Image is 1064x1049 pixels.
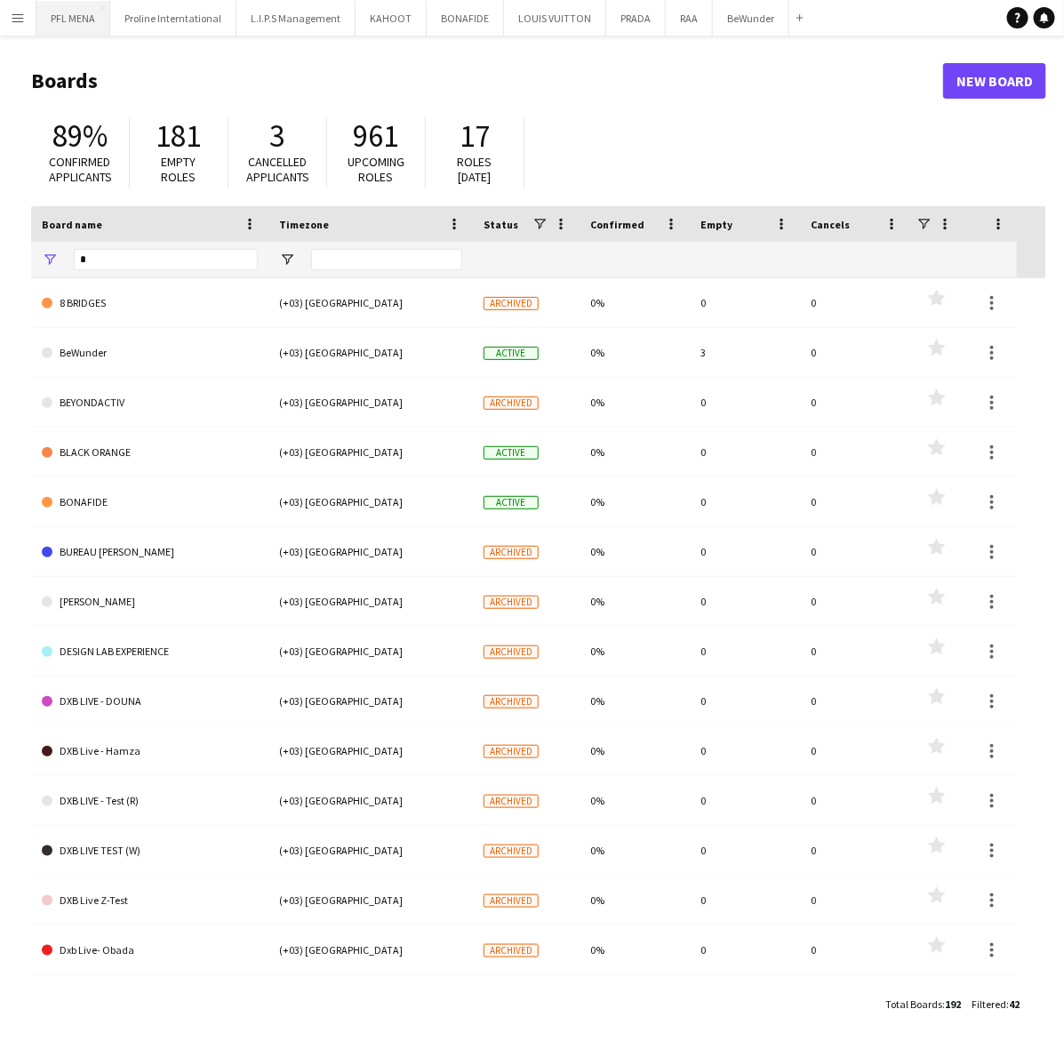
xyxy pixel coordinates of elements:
[690,876,800,925] div: 0
[690,378,800,427] div: 0
[42,278,258,328] a: 8 BRIDGES
[580,975,690,1024] div: 0%
[690,677,800,725] div: 0
[484,845,539,858] span: Archived
[690,726,800,775] div: 0
[49,154,112,185] span: Confirmed applicants
[268,577,473,626] div: (+03) [GEOGRAPHIC_DATA]
[800,677,910,725] div: 0
[42,776,258,826] a: DXB LIVE - Test (R)
[800,477,910,526] div: 0
[36,1,110,36] button: PFL MENA
[268,826,473,875] div: (+03) [GEOGRAPHIC_DATA]
[458,154,492,185] span: Roles [DATE]
[484,396,539,410] span: Archived
[811,218,850,231] span: Cancels
[580,378,690,427] div: 0%
[580,826,690,875] div: 0%
[311,249,462,270] input: Timezone Filter Input
[800,428,910,476] div: 0
[156,116,202,156] span: 181
[580,577,690,626] div: 0%
[700,218,732,231] span: Empty
[42,826,258,876] a: DXB LIVE TEST (W)
[268,975,473,1024] div: (+03) [GEOGRAPHIC_DATA]
[504,1,606,36] button: LOUIS VUITTON
[800,328,910,377] div: 0
[42,428,258,477] a: BLACK ORANGE
[800,826,910,875] div: 0
[279,252,295,268] button: Open Filter Menu
[268,677,473,725] div: (+03) [GEOGRAPHIC_DATA]
[354,116,399,156] span: 961
[42,677,258,726] a: DXB LIVE - DOUNA
[42,925,258,975] a: Dxb Live- Obada
[972,987,1020,1021] div: :
[580,278,690,327] div: 0%
[268,378,473,427] div: (+03) [GEOGRAPHIC_DATA]
[74,249,258,270] input: Board name Filter Input
[666,1,713,36] button: RAA
[268,328,473,377] div: (+03) [GEOGRAPHIC_DATA]
[800,278,910,327] div: 0
[427,1,504,36] button: BONAFIDE
[580,776,690,825] div: 0%
[356,1,427,36] button: KAHOOT
[580,726,690,775] div: 0%
[690,925,800,974] div: 0
[348,154,404,185] span: Upcoming roles
[945,997,961,1011] span: 192
[1009,997,1020,1011] span: 42
[690,527,800,576] div: 0
[800,925,910,974] div: 0
[42,975,258,1025] a: DXB LIVE-KENAN
[690,577,800,626] div: 0
[246,154,309,185] span: Cancelled applicants
[42,876,258,925] a: DXB Live Z-Test
[42,378,258,428] a: BEYONDACTIV
[580,428,690,476] div: 0%
[484,446,539,460] span: Active
[580,677,690,725] div: 0%
[690,826,800,875] div: 0
[690,278,800,327] div: 0
[580,527,690,576] div: 0%
[580,477,690,526] div: 0%
[580,925,690,974] div: 0%
[690,776,800,825] div: 0
[52,116,108,156] span: 89%
[800,776,910,825] div: 0
[580,627,690,676] div: 0%
[42,477,258,527] a: BONAFIDE
[270,116,285,156] span: 3
[690,477,800,526] div: 0
[236,1,356,36] button: L.I.P.S Management
[590,218,644,231] span: Confirmed
[580,328,690,377] div: 0%
[484,695,539,709] span: Archived
[690,627,800,676] div: 0
[690,428,800,476] div: 0
[110,1,236,36] button: Proline Interntational
[42,627,258,677] a: DESIGN LAB EXPERIENCE
[800,627,910,676] div: 0
[800,527,910,576] div: 0
[42,527,258,577] a: BUREAU [PERSON_NAME]
[484,894,539,908] span: Archived
[484,347,539,360] span: Active
[484,496,539,509] span: Active
[800,726,910,775] div: 0
[606,1,666,36] button: PRADA
[713,1,789,36] button: BeWunder
[484,745,539,758] span: Archived
[42,252,58,268] button: Open Filter Menu
[268,876,473,925] div: (+03) [GEOGRAPHIC_DATA]
[268,776,473,825] div: (+03) [GEOGRAPHIC_DATA]
[800,975,910,1024] div: 0
[42,577,258,627] a: [PERSON_NAME]
[800,378,910,427] div: 0
[484,218,518,231] span: Status
[885,987,961,1021] div: :
[943,63,1046,99] a: New Board
[42,328,258,378] a: BeWunder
